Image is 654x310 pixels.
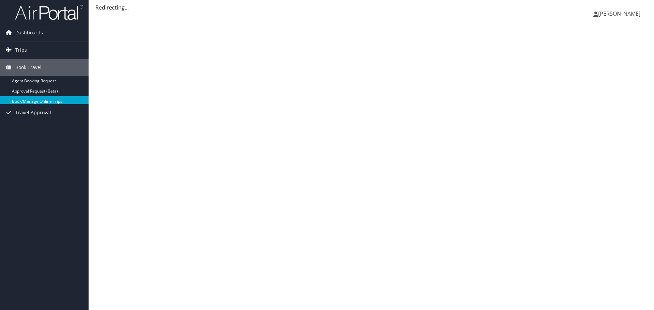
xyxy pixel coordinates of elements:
[593,3,647,24] a: [PERSON_NAME]
[598,10,640,17] span: [PERSON_NAME]
[15,24,43,41] span: Dashboards
[15,59,42,76] span: Book Travel
[15,42,27,59] span: Trips
[15,4,83,20] img: airportal-logo.png
[95,3,647,12] div: Redirecting...
[15,104,51,121] span: Travel Approval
